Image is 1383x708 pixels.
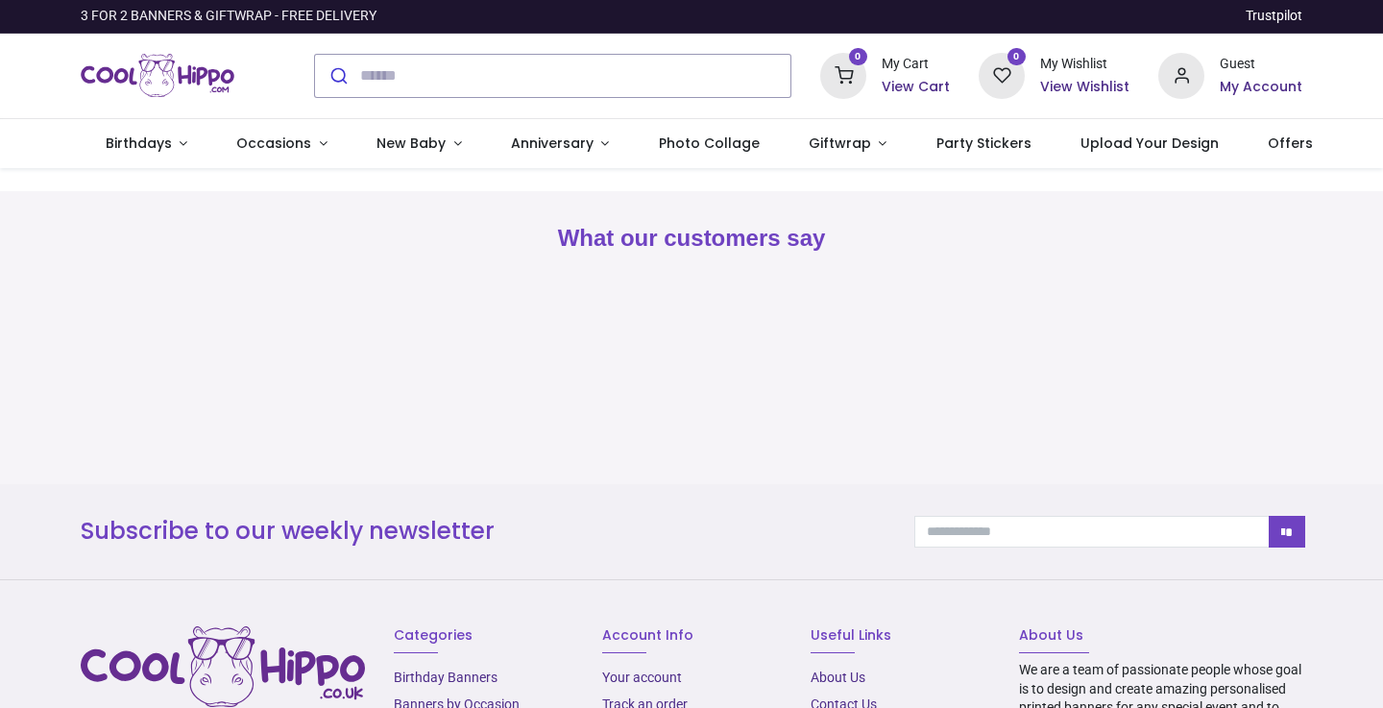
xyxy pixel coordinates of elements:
[811,626,990,646] h6: Useful Links
[1268,134,1313,153] span: Offers
[1040,78,1129,97] a: View Wishlist
[1019,626,1303,646] h6: About Us
[394,670,497,685] a: Birthday Banners
[486,119,634,169] a: Anniversary
[882,55,950,74] div: My Cart
[602,670,682,685] a: Your account
[1220,78,1302,97] a: My Account
[106,134,172,153] span: Birthdays
[1220,55,1302,74] div: Guest
[1080,134,1219,153] span: Upload Your Design
[820,66,866,82] a: 0
[811,670,865,685] a: About Us​
[511,134,594,153] span: Anniversary
[212,119,352,169] a: Occasions
[602,626,782,646] h6: Account Info
[659,134,760,153] span: Photo Collage
[394,626,573,646] h6: Categories
[1040,55,1129,74] div: My Wishlist
[849,48,867,66] sup: 0
[81,222,1302,255] h2: What our customers say
[1007,48,1026,66] sup: 0
[809,134,871,153] span: Giftwrap
[81,7,376,26] div: 3 FOR 2 BANNERS & GIFTWRAP - FREE DELIVERY
[352,119,487,169] a: New Baby
[936,134,1031,153] span: Party Stickers
[81,49,234,103] img: Cool Hippo
[376,134,446,153] span: New Baby
[81,49,234,103] a: Logo of Cool Hippo
[81,515,886,548] h3: Subscribe to our weekly newsletter
[1246,7,1302,26] a: Trustpilot
[882,78,950,97] a: View Cart
[315,55,360,97] button: Submit
[236,134,311,153] span: Occasions
[784,119,911,169] a: Giftwrap
[81,119,212,169] a: Birthdays
[979,66,1025,82] a: 0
